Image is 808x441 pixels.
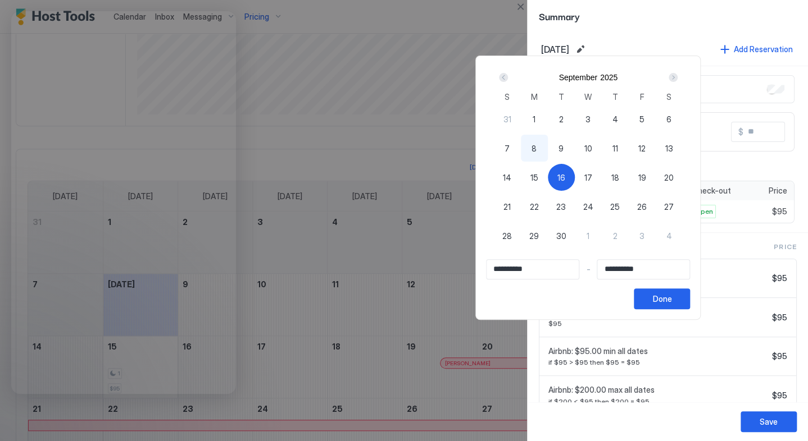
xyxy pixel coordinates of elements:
[575,193,602,220] button: 24
[612,113,618,125] span: 4
[559,113,564,125] span: 2
[655,222,682,249] button: 4
[505,91,510,103] span: S
[494,135,521,162] button: 7
[505,143,510,154] span: 7
[601,193,628,220] button: 25
[585,113,591,125] span: 3
[612,143,618,154] span: 11
[521,105,548,132] button: 1
[584,172,592,183] span: 17
[666,91,671,103] span: S
[639,91,644,103] span: F
[533,113,535,125] span: 1
[628,105,655,132] button: 5
[575,222,602,249] button: 1
[655,164,682,191] button: 20
[601,135,628,162] button: 11
[548,105,575,132] button: 2
[559,143,564,154] span: 9
[666,230,671,242] span: 4
[628,222,655,249] button: 3
[586,264,590,274] span: -
[548,222,575,249] button: 30
[487,260,579,279] input: Input Field
[575,135,602,162] button: 10
[497,71,512,84] button: Prev
[503,172,511,183] span: 14
[575,105,602,132] button: 3
[655,105,682,132] button: 6
[557,172,565,183] span: 16
[628,164,655,191] button: 19
[652,293,671,305] div: Done
[503,113,511,125] span: 31
[664,172,674,183] span: 20
[583,201,593,213] span: 24
[502,230,512,242] span: 28
[521,164,548,191] button: 15
[548,193,575,220] button: 23
[556,201,566,213] span: 23
[559,91,564,103] span: T
[556,230,566,242] span: 30
[611,172,619,183] span: 18
[494,164,521,191] button: 14
[664,201,674,213] span: 27
[575,164,602,191] button: 17
[639,230,644,242] span: 3
[521,135,548,162] button: 8
[503,201,511,213] span: 21
[559,73,597,82] button: September
[530,201,539,213] span: 22
[530,172,538,183] span: 15
[634,288,690,309] button: Done
[612,230,617,242] span: 2
[532,143,537,154] span: 8
[637,201,647,213] span: 26
[628,193,655,220] button: 26
[655,193,682,220] button: 27
[494,105,521,132] button: 31
[11,11,236,394] iframe: Intercom live chat
[665,71,680,84] button: Next
[584,91,592,103] span: W
[600,73,618,82] button: 2025
[529,230,539,242] span: 29
[494,193,521,220] button: 21
[11,403,38,430] iframe: Intercom live chat
[584,143,592,154] span: 10
[612,91,618,103] span: T
[610,201,620,213] span: 25
[587,230,589,242] span: 1
[638,172,646,183] span: 19
[597,260,689,279] input: Input Field
[548,164,575,191] button: 16
[531,91,538,103] span: M
[666,113,671,125] span: 6
[521,193,548,220] button: 22
[639,113,644,125] span: 5
[638,143,646,154] span: 12
[548,135,575,162] button: 9
[601,105,628,132] button: 4
[521,222,548,249] button: 29
[655,135,682,162] button: 13
[601,164,628,191] button: 18
[601,222,628,249] button: 2
[665,143,673,154] span: 13
[628,135,655,162] button: 12
[494,222,521,249] button: 28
